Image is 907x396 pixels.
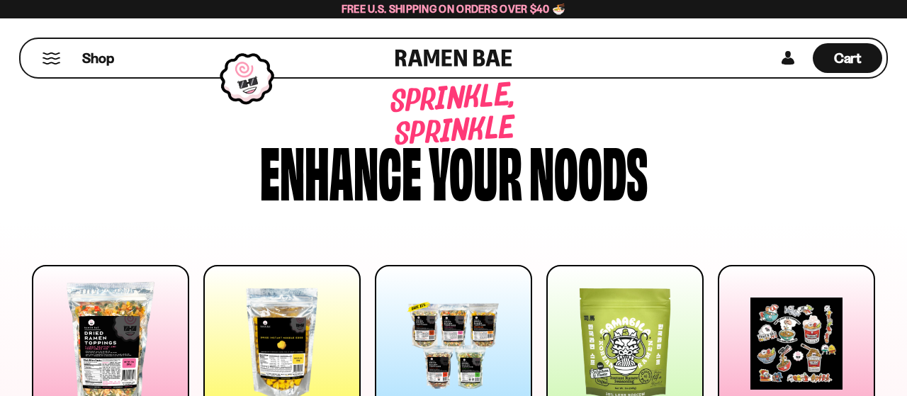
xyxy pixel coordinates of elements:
span: Shop [82,49,114,68]
span: Free U.S. Shipping on Orders over $40 🍜 [342,2,566,16]
button: Mobile Menu Trigger [42,52,61,64]
span: Cart [834,50,862,67]
a: Shop [82,43,114,73]
div: Enhance [260,136,422,203]
div: noods [529,136,648,203]
a: Cart [813,39,882,77]
div: your [429,136,522,203]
